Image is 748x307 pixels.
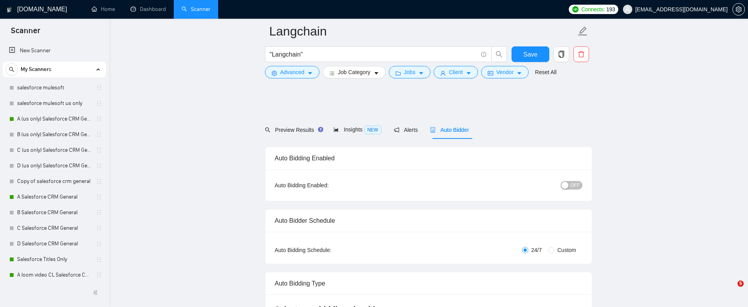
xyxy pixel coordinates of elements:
a: A loom video CL Salesforce CRM General [17,267,91,283]
span: search [6,67,18,72]
a: searchScanner [182,6,210,12]
span: folder [395,70,401,76]
span: info-circle [481,52,486,57]
span: robot [430,127,436,133]
span: Advanced [280,68,304,76]
span: Alerts [394,127,418,133]
span: Preview Results [265,127,321,133]
button: search [5,63,18,76]
span: holder [96,209,102,216]
span: setting [272,70,277,76]
span: delete [574,51,589,58]
span: holder [96,256,102,263]
span: user [625,7,630,12]
a: C Salesforce CRM General [17,220,91,236]
span: 24/7 [528,246,545,254]
span: Scanner [5,25,46,41]
span: notification [394,127,399,133]
span: 5 [737,280,744,287]
a: homeHome [92,6,115,12]
button: Save [512,46,549,62]
span: holder [96,163,102,169]
li: New Scanner [3,43,106,59]
span: edit [578,26,588,36]
span: holder [96,100,102,106]
a: New Scanner [9,43,100,59]
div: Auto Bidding Schedule: [275,246,377,254]
span: idcard [488,70,493,76]
span: My Scanners [21,62,51,77]
a: D (us only) Salesforce CRM General [17,158,91,174]
button: setting [732,3,745,16]
span: holder [96,147,102,153]
span: setting [733,6,744,12]
button: settingAdvancedcaret-down [265,66,319,78]
button: idcardVendorcaret-down [481,66,529,78]
span: holder [96,225,102,231]
span: holder [96,85,102,91]
span: search [265,127,270,133]
a: A (us only) Salesforce CRM General [17,111,91,127]
span: bars [329,70,335,76]
span: Connects: [581,5,605,14]
a: setting [732,6,745,12]
span: holder [96,241,102,247]
a: Copy of salesforce crm general [17,174,91,189]
span: 193 [606,5,615,14]
span: Save [523,50,537,59]
div: Auto Bidding Enabled: [275,181,377,190]
iframe: To enrich screen reader interactions, please activate Accessibility in Grammarly extension settings [722,280,740,299]
input: Scanner name... [269,21,576,41]
span: holder [96,194,102,200]
span: Custom [554,246,579,254]
span: double-left [93,289,101,296]
span: Insights [333,126,381,133]
span: caret-down [466,70,471,76]
a: A Salesforce CRM General [17,189,91,205]
span: search [492,51,506,58]
span: Auto Bidder [430,127,469,133]
span: copy [554,51,569,58]
span: Client [449,68,463,76]
button: search [491,46,507,62]
span: caret-down [307,70,313,76]
span: holder [96,116,102,122]
a: B (us only) Salesforce CRM General [17,127,91,142]
span: caret-down [418,70,424,76]
span: Job Category [338,68,370,76]
a: D Salesforce CRM General [17,236,91,252]
a: B Salesforce CRM General [17,205,91,220]
img: logo [7,4,12,16]
span: holder [96,272,102,278]
button: barsJob Categorycaret-down [323,66,385,78]
a: Salesforce Titles Only [17,252,91,267]
a: C (us only) Salesforce CRM General [17,142,91,158]
div: Auto Bidding Type [275,272,582,295]
div: Auto Bidder Schedule [275,209,582,232]
input: Search Freelance Jobs... [270,50,478,59]
span: Jobs [404,68,416,76]
a: salesforce mulesoft [17,80,91,96]
span: caret-down [517,70,522,76]
button: copy [554,46,569,62]
button: delete [573,46,589,62]
span: caret-down [374,70,379,76]
span: OFF [570,181,580,190]
button: userClientcaret-down [434,66,478,78]
a: salesforce mulesoft us only [17,96,91,111]
span: holder [96,178,102,185]
a: dashboardDashboard [131,6,166,12]
div: Tooltip anchor [317,126,324,133]
span: user [440,70,446,76]
div: Auto Bidding Enabled [275,147,582,169]
button: folderJobscaret-down [389,66,431,78]
span: holder [96,131,102,138]
span: NEW [364,126,381,134]
span: area-chart [333,127,339,132]
span: Vendor [496,68,513,76]
a: Reset All [535,68,556,76]
img: upwork-logo.png [572,6,579,12]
